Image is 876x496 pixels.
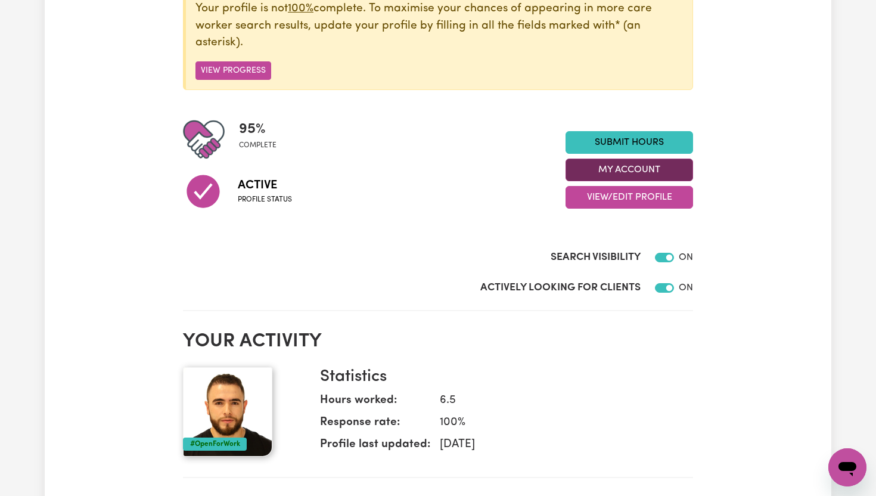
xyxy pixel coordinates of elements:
h2: Your activity [183,330,693,353]
dt: Profile last updated: [320,436,430,458]
span: Profile status [238,194,292,205]
dt: Hours worked: [320,392,430,414]
span: ON [679,283,693,293]
dd: [DATE] [430,436,684,454]
label: Search Visibility [551,250,641,265]
dt: Response rate: [320,414,430,436]
div: Profile completeness: 95% [239,119,286,160]
span: Active [238,176,292,194]
iframe: Botón para iniciar la ventana de mensajería [828,448,866,486]
span: complete [239,140,277,151]
p: Your profile is not complete. To maximise your chances of appearing in more care worker search re... [195,1,683,52]
img: Your profile picture [183,367,272,457]
button: View Progress [195,61,271,80]
a: Submit Hours [566,131,693,154]
h3: Statistics [320,367,684,387]
button: My Account [566,159,693,181]
span: 95 % [239,119,277,140]
u: 100% [288,3,313,14]
dd: 100 % [430,414,684,432]
label: Actively Looking for Clients [480,280,641,296]
span: ON [679,253,693,262]
button: View/Edit Profile [566,186,693,209]
dd: 6.5 [430,392,684,410]
div: #OpenForWork [183,438,247,451]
